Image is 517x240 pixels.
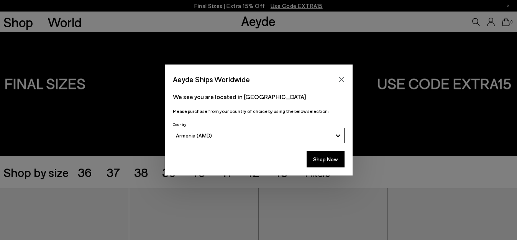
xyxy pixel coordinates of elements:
[173,108,345,115] p: Please purchase from your country of choice by using the below selection:
[307,151,345,167] button: Shop Now
[173,92,345,101] p: We see you are located in [GEOGRAPHIC_DATA]
[176,132,212,139] span: Armenia (AMD)
[336,74,347,85] button: Close
[173,122,186,127] span: Country
[173,73,250,86] span: Aeyde Ships Worldwide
